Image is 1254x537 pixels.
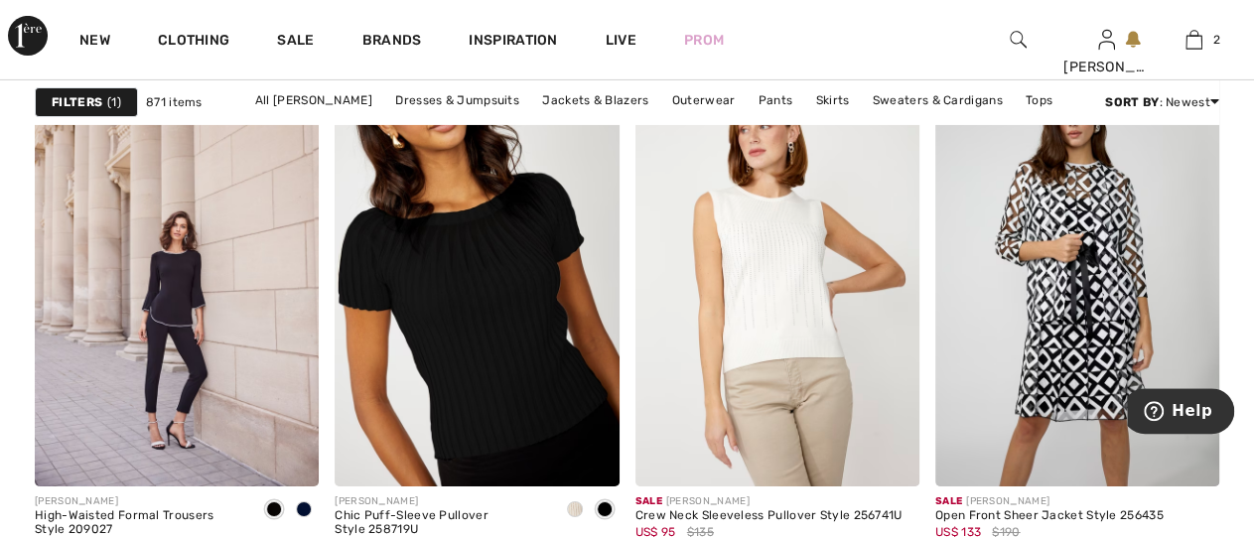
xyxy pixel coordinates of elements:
a: Prom [684,30,724,51]
a: Clothing [158,32,229,53]
div: High-Waisted Formal Trousers Style 209027 [35,509,243,537]
a: Brands [362,32,422,53]
a: Dresses & Jumpsuits [385,87,529,113]
img: Crew Neck Sleeveless Pullover Style 256741U. Off White [635,60,919,485]
div: Champagne [560,494,590,527]
div: [PERSON_NAME] [335,494,543,509]
a: Outerwear [662,87,746,113]
a: Pants [749,87,803,113]
span: Inspiration [469,32,557,53]
a: Skirts [805,87,859,113]
span: Sale [635,495,662,507]
img: My Info [1098,28,1115,52]
img: 1ère Avenue [8,16,48,56]
a: 2 [1152,28,1237,52]
img: My Bag [1185,28,1202,52]
a: Sweaters & Cardigans [863,87,1013,113]
img: search the website [1010,28,1027,52]
a: Tops [1016,87,1062,113]
strong: Filters [52,93,102,111]
div: [PERSON_NAME] [635,494,903,509]
span: 1 [107,93,121,111]
div: [PERSON_NAME] [1063,57,1149,77]
a: Live [606,30,636,51]
strong: Sort By [1105,95,1159,109]
div: [PERSON_NAME] [35,494,243,509]
img: Open Front Sheer Jacket Style 256435. Black/White [935,60,1219,485]
div: Open Front Sheer Jacket Style 256435 [935,509,1164,523]
a: Sign In [1098,30,1115,49]
div: Midnight [289,494,319,527]
a: New [79,32,110,53]
iframe: Opens a widget where you can find more information [1127,388,1234,438]
span: Sale [935,495,962,507]
a: Sale [277,32,314,53]
div: Black [590,494,620,527]
a: All [PERSON_NAME] [245,87,382,113]
div: [PERSON_NAME] [935,494,1164,509]
img: High-Waisted Formal Trousers Style 209027. Black [35,60,319,485]
div: Black [259,494,289,527]
span: 871 items [146,93,203,111]
img: Chic Puff-Sleeve Pullover Style 258719U. Champagne [335,60,619,485]
div: : Newest [1105,93,1219,111]
div: Chic Puff-Sleeve Pullover Style 258719U [335,509,543,537]
span: 2 [1212,31,1219,49]
a: Jackets & Blazers [532,87,658,113]
div: Crew Neck Sleeveless Pullover Style 256741U [635,509,903,523]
